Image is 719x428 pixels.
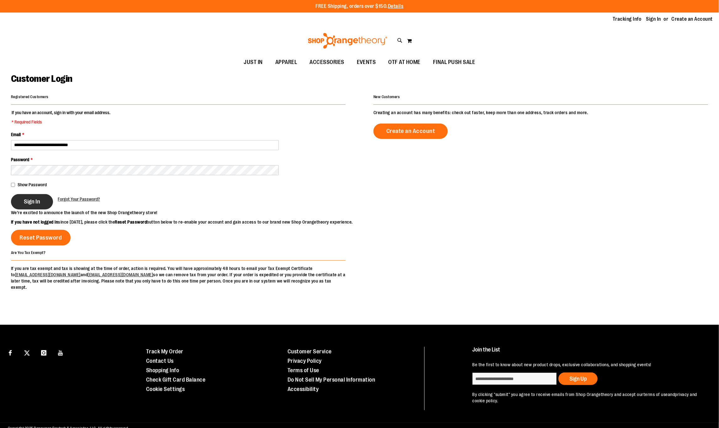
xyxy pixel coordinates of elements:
[388,3,404,9] a: Details
[146,377,206,383] a: Check Gift Card Balance
[288,348,332,355] a: Customer Service
[15,272,81,277] a: [EMAIL_ADDRESS][DOMAIN_NAME]
[146,367,179,373] a: Shopping Info
[11,132,21,137] span: Email
[288,386,319,392] a: Accessibility
[11,230,71,246] a: Reset Password
[672,16,713,23] a: Create an Account
[472,373,557,385] input: enter email
[58,196,100,202] a: Forgot Your Password?
[643,392,668,397] a: terms of use
[472,347,702,358] h4: Join the List
[472,362,702,368] p: Be the first to know about new product drops, exclusive collaborations, and shopping events!
[11,73,72,84] span: Customer Login
[11,194,53,209] button: Sign In
[11,157,29,162] span: Password
[309,55,344,69] span: ACCESSORIES
[386,128,435,135] span: Create an Account
[315,3,404,10] p: FREE Shipping, orders over $150.
[613,16,642,23] a: Tracking Info
[22,347,33,358] a: Visit our X page
[24,350,30,356] img: Twitter
[18,182,47,187] span: Show Password
[472,391,702,404] p: By clicking "submit" you agree to receive emails from Shop Orangetheory and accept our and
[351,55,382,70] a: EVENTS
[146,386,185,392] a: Cookie Settings
[58,197,100,202] span: Forgot Your Password?
[88,272,153,277] a: [EMAIL_ADDRESS][DOMAIN_NAME]
[11,219,360,225] p: since [DATE], please click the button below to re-enable your account and gain access to our bran...
[288,367,319,373] a: Terms of Use
[12,119,110,125] span: * Required Fields
[11,109,111,125] legend: If you have an account, sign in with your email address.
[373,95,400,99] strong: New Customers
[373,124,448,139] a: Create an Account
[20,234,62,241] span: Reset Password
[389,55,421,69] span: OTF AT HOME
[146,348,183,355] a: Track My Order
[24,198,40,205] span: Sign In
[55,347,66,358] a: Visit our Youtube page
[373,109,708,116] p: Creating an account has many benefits: check out faster, keep more than one address, track orders...
[288,377,375,383] a: Do Not Sell My Personal Information
[146,358,174,364] a: Contact Us
[237,55,269,70] a: JUST IN
[569,376,587,382] span: Sign Up
[357,55,376,69] span: EVENTS
[11,251,46,255] strong: Are You Tax Exempt?
[382,55,427,70] a: OTF AT HOME
[269,55,304,70] a: APPAREL
[427,55,482,70] a: FINAL PUSH SALE
[115,219,147,225] strong: Reset Password
[307,33,388,49] img: Shop Orangetheory
[433,55,475,69] span: FINAL PUSH SALE
[558,373,598,385] button: Sign Up
[38,347,49,358] a: Visit our Instagram page
[11,95,49,99] strong: Registered Customers
[244,55,263,69] span: JUST IN
[11,219,58,225] strong: If you have not logged in
[288,358,322,364] a: Privacy Policy
[11,209,360,216] p: We’re excited to announce the launch of the new Shop Orangetheory store!
[11,265,346,290] p: If you are tax exempt and tax is showing at the time of order, action is required. You will have ...
[303,55,351,70] a: ACCESSORIES
[5,347,16,358] a: Visit our Facebook page
[275,55,297,69] span: APPAREL
[646,16,661,23] a: Sign In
